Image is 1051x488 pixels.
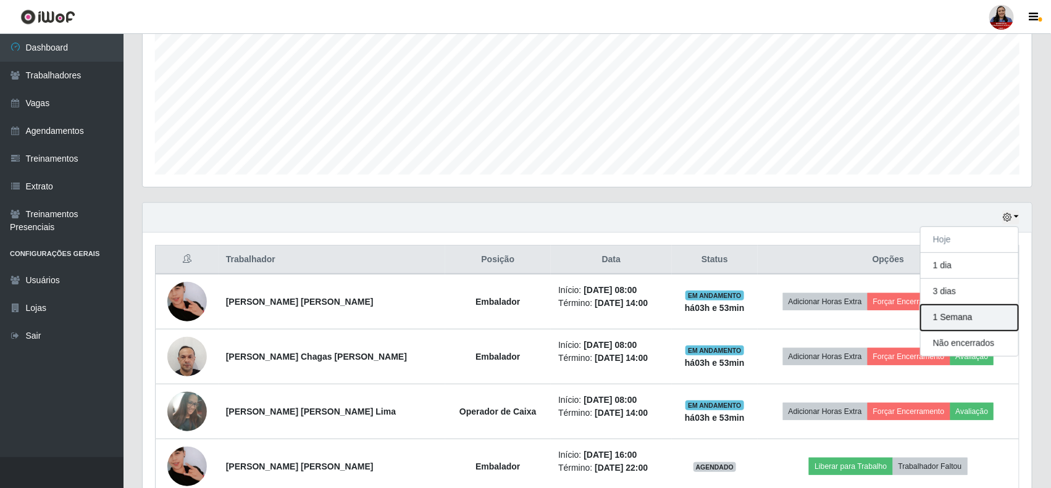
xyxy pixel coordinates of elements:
[558,339,664,352] li: Início:
[558,352,664,365] li: Término:
[475,352,520,362] strong: Embalador
[558,407,664,420] li: Término:
[475,297,520,307] strong: Embalador
[558,394,664,407] li: Início:
[584,450,637,460] time: [DATE] 16:00
[226,352,407,362] strong: [PERSON_NAME] Chagas [PERSON_NAME]
[868,403,950,420] button: Forçar Encerramento
[595,353,648,363] time: [DATE] 14:00
[950,348,994,365] button: Avaliação
[672,246,758,275] th: Status
[558,284,664,297] li: Início:
[693,462,737,472] span: AGENDADO
[783,348,868,365] button: Adicionar Horas Extra
[475,461,520,471] strong: Embalador
[893,458,968,475] button: Trabalhador Faltou
[219,246,445,275] th: Trabalhador
[921,227,1018,253] button: Hoje
[584,395,637,405] time: [DATE] 08:00
[685,345,744,355] span: EM ANDAMENTO
[167,330,207,383] img: 1746821274247.jpeg
[551,246,672,275] th: Data
[921,253,1018,279] button: 1 dia
[868,348,950,365] button: Forçar Encerramento
[921,331,1018,356] button: Não encerrados
[921,305,1018,331] button: 1 Semana
[584,340,637,350] time: [DATE] 08:00
[445,246,551,275] th: Posição
[685,358,745,368] strong: há 03 h e 53 min
[868,293,950,310] button: Forçar Encerramento
[459,407,537,416] strong: Operador de Caixa
[226,297,374,307] strong: [PERSON_NAME] [PERSON_NAME]
[558,297,664,310] li: Término:
[783,403,868,420] button: Adicionar Horas Extra
[558,449,664,461] li: Início:
[20,9,75,25] img: CoreUI Logo
[783,293,868,310] button: Adicionar Horas Extra
[685,303,745,313] strong: há 03 h e 53 min
[167,385,207,439] img: 1725135374051.jpeg
[584,285,637,295] time: [DATE] 08:00
[685,400,744,410] span: EM ANDAMENTO
[595,408,648,418] time: [DATE] 14:00
[685,291,744,300] span: EM ANDAMENTO
[558,461,664,474] li: Término:
[758,246,1019,275] th: Opções
[226,461,374,471] strong: [PERSON_NAME] [PERSON_NAME]
[595,298,648,308] time: [DATE] 14:00
[950,403,994,420] button: Avaliação
[685,413,745,423] strong: há 03 h e 53 min
[809,458,892,475] button: Liberar para Trabalho
[595,463,648,473] time: [DATE] 22:00
[921,279,1018,305] button: 3 dias
[226,407,396,416] strong: [PERSON_NAME] [PERSON_NAME] Lima
[167,260,207,343] img: 1725648253960.jpeg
